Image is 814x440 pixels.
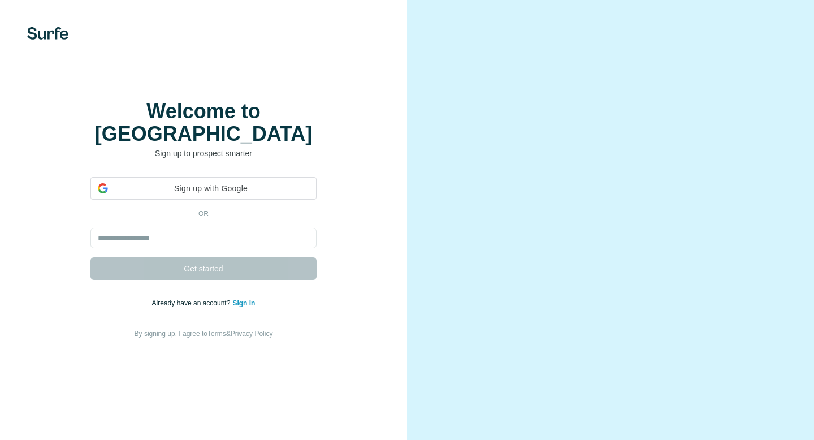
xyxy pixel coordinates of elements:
a: Terms [207,330,226,338]
img: Surfe's logo [27,27,68,40]
p: Sign up to prospect smarter [90,148,317,159]
span: Sign up with Google [112,183,309,195]
p: or [185,209,222,219]
a: Privacy Policy [231,330,273,338]
span: Already have an account? [152,299,233,307]
a: Sign in [232,299,255,307]
span: By signing up, I agree to & [135,330,273,338]
div: Sign up with Google [90,177,317,200]
h1: Welcome to [GEOGRAPHIC_DATA] [90,100,317,145]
